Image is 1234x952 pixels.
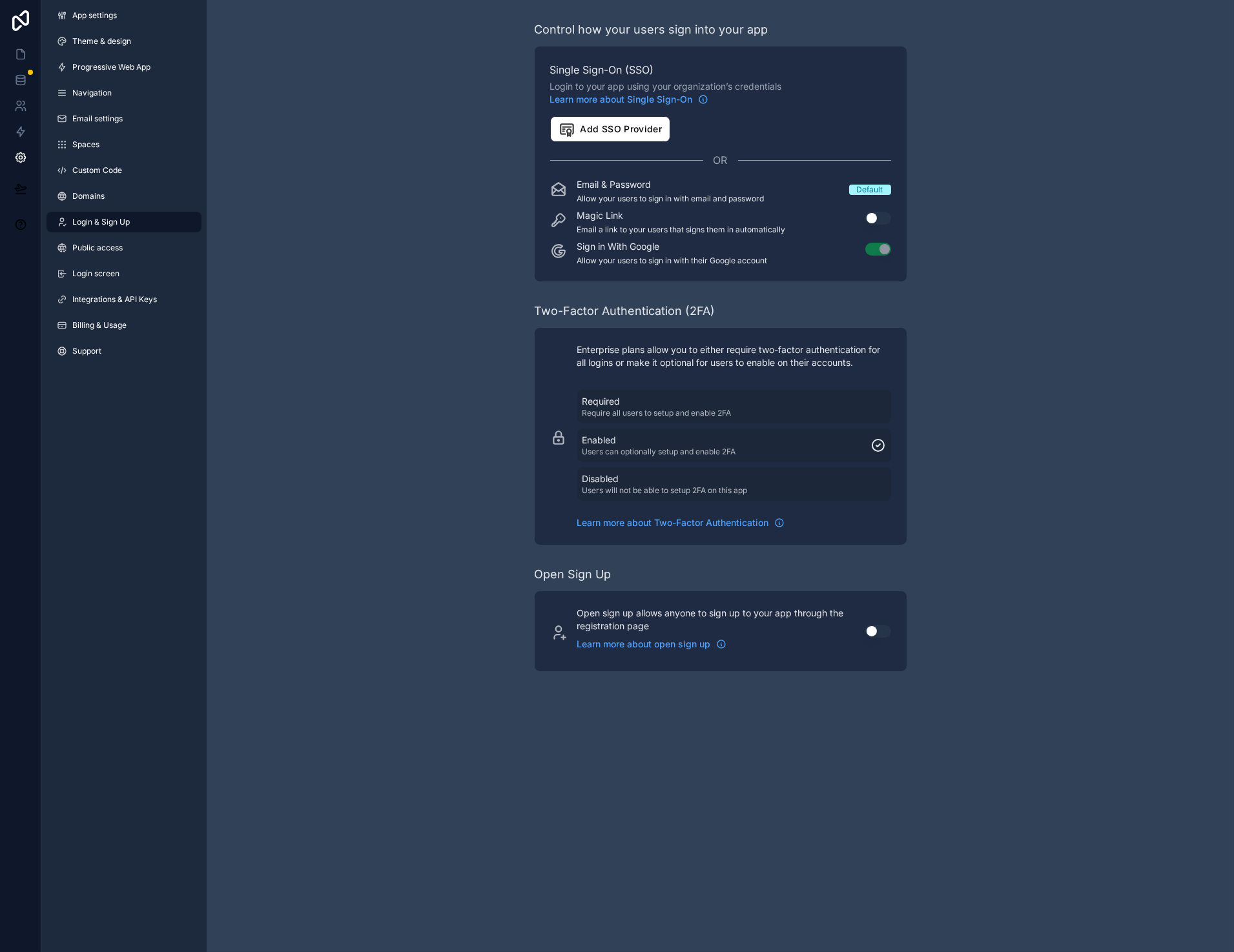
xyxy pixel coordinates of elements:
p: Disabled [582,472,748,485]
span: Learn more about Two-Factor Authentication [577,516,769,529]
span: App settings [72,10,117,21]
span: Support [72,346,101,356]
span: Add SSO Provider [559,121,663,137]
p: Email & Password [577,178,765,191]
span: Single Sign-On (SSO) [550,62,891,77]
a: Public access [46,238,201,258]
a: Learn more about Two-Factor Authentication [577,516,785,529]
span: OR [714,152,728,168]
p: Enabled [582,434,736,447]
p: Magic Link [577,209,786,222]
p: Sign in With Google [577,240,768,253]
p: Require all users to setup and enable 2FA [582,408,732,418]
div: Open Sign Up [535,565,612,583]
span: Learn more about open sign up [577,638,711,651]
p: Open sign up allows anyone to sign up to your app through the registration page [577,607,850,633]
span: Spaces [72,139,99,150]
p: Allow your users to sign in with email and password [577,194,765,204]
a: Theme & design [46,31,201,52]
span: Login screen [72,268,119,279]
p: Enterprise plans allow you to either require two-factor authentication for all logins or make it ... [577,343,891,369]
span: Custom Code [72,165,122,176]
span: Theme & design [72,36,131,46]
a: Learn more about Single Sign-On [550,93,708,106]
a: Support [46,341,201,361]
a: App settings [46,5,201,26]
p: Users will not be able to setup 2FA on this app [582,485,748,496]
p: Users can optionally setup and enable 2FA [582,447,736,457]
a: Billing & Usage [46,315,201,336]
a: Login & Sign Up [46,212,201,232]
span: Email settings [72,114,123,124]
a: Login screen [46,263,201,284]
span: Billing & Usage [72,320,127,330]
a: Custom Code [46,160,201,181]
p: Required [582,395,732,408]
a: Integrations & API Keys [46,289,201,310]
span: Integrations & API Keys [72,294,157,305]
span: Login to your app using your organization’s credentials [550,80,891,106]
a: Domains [46,186,201,207]
a: Spaces [46,134,201,155]
p: Email a link to your users that signs them in automatically [577,225,786,235]
div: Control how your users sign into your app [535,21,768,39]
a: Learn more about open sign up [577,638,726,651]
span: Navigation [72,88,112,98]
span: Learn more about Single Sign-On [550,93,693,106]
div: Two-Factor Authentication (2FA) [535,302,715,320]
span: Progressive Web App [72,62,150,72]
p: Allow your users to sign in with their Google account [577,256,768,266]
a: Progressive Web App [46,57,201,77]
button: Add SSO Provider [550,116,671,142]
span: Domains [72,191,105,201]
a: Navigation [46,83,201,103]
span: Login & Sign Up [72,217,130,227]
div: Default [857,185,883,195]
a: Email settings [46,108,201,129]
span: Public access [72,243,123,253]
